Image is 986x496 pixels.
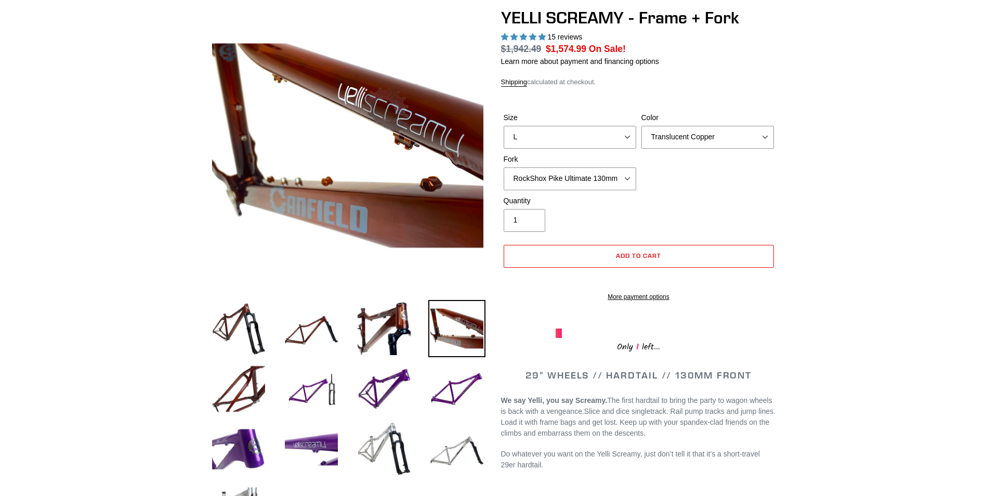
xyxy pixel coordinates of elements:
img: Load image into Gallery viewer, YELLI SCREAMY - Frame + Fork [428,300,485,357]
span: $1,574.99 [546,44,586,54]
span: Add to cart [616,252,661,259]
b: We say Yelli, you say Screamy. [501,396,608,404]
button: Add to cart [504,245,774,268]
s: $1,942.49 [501,44,542,54]
img: Load image into Gallery viewer, YELLI SCREAMY - Frame + Fork [356,360,413,417]
span: 29" WHEELS // HARDTAIL // 130MM FRONT [525,369,752,381]
img: Load image into Gallery viewer, YELLI SCREAMY - Frame + Fork [210,360,267,417]
span: 5.00 stars [501,33,548,41]
span: 15 reviews [547,33,582,41]
img: Load image into Gallery viewer, YELLI SCREAMY - Frame + Fork [283,421,340,478]
img: Load image into Gallery viewer, YELLI SCREAMY - Frame + Fork [428,360,485,417]
span: Do whatever you want on the Yelli Screamy, just don’t tell it that it’s a short-travel 29er hardt... [501,450,760,469]
span: The first hardtail to bring the party to wagon wheels is back with a vengeance. [501,396,772,415]
p: Slice and dice singletrack. Rail pump tracks and jump lines. Load it with frame bags and get lost... [501,395,777,439]
img: Load image into Gallery viewer, YELLI SCREAMY - Frame + Fork [210,300,267,357]
img: Load image into Gallery viewer, YELLI SCREAMY - Frame + Fork [428,421,485,478]
img: Load image into Gallery viewer, YELLI SCREAMY - Frame + Fork [356,421,413,478]
div: calculated at checkout. [501,77,777,87]
img: Load image into Gallery viewer, YELLI SCREAMY - Frame + Fork [210,421,267,478]
div: Only left... [556,338,722,354]
label: Quantity [504,195,636,206]
h1: YELLI SCREAMY - Frame + Fork [501,8,777,28]
span: 1 [633,341,642,354]
a: Shipping [501,78,528,87]
img: Load image into Gallery viewer, YELLI SCREAMY - Frame + Fork [356,300,413,357]
label: Color [641,112,774,123]
img: Load image into Gallery viewer, YELLI SCREAMY - Frame + Fork [283,360,340,417]
a: More payment options [504,292,774,302]
img: Load image into Gallery viewer, YELLI SCREAMY - Frame + Fork [283,300,340,357]
span: On Sale! [589,42,626,56]
a: Learn more about payment and financing options [501,57,659,66]
label: Size [504,112,636,123]
label: Fork [504,154,636,165]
